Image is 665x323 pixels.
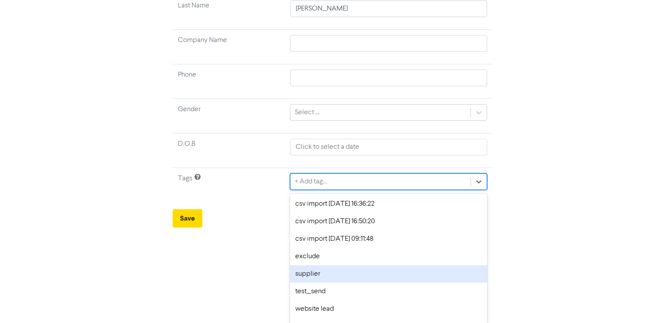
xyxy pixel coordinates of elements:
div: exclude [290,248,487,265]
div: csv import [DATE] 16:36:22 [290,195,487,213]
div: test_send [290,283,487,300]
td: Company Name [173,30,285,64]
div: website lead [290,300,487,318]
iframe: Chat Widget [621,281,665,323]
td: Tags [173,168,285,203]
button: Save [173,209,202,228]
div: csv import [DATE] 16:50:20 [290,213,487,230]
div: supplier [290,265,487,283]
td: Gender [173,99,285,133]
input: Click to select a date [290,139,487,155]
div: + Add tag... [295,176,327,187]
td: D.O.B [173,133,285,168]
div: Select ... [295,107,319,118]
div: csv import [DATE] 09:11:48 [290,230,487,248]
td: Phone [173,64,285,99]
